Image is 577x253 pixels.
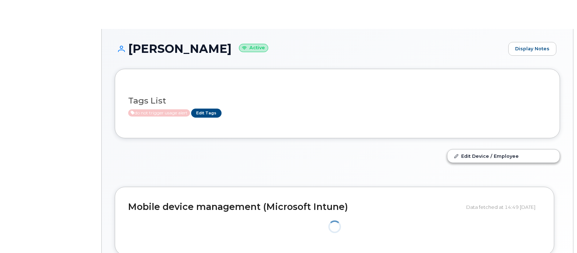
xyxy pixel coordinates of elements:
h2: Mobile device management (Microsoft Intune) [128,202,461,212]
a: Display Notes [508,42,556,56]
h1: [PERSON_NAME] [115,42,505,55]
span: Active [128,109,190,117]
a: Edit Tags [191,109,222,118]
a: Edit Device / Employee [447,149,560,163]
h3: Tags List [128,96,547,105]
div: Data fetched at 14:49 [DATE] [466,200,541,214]
small: Active [239,44,268,52]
